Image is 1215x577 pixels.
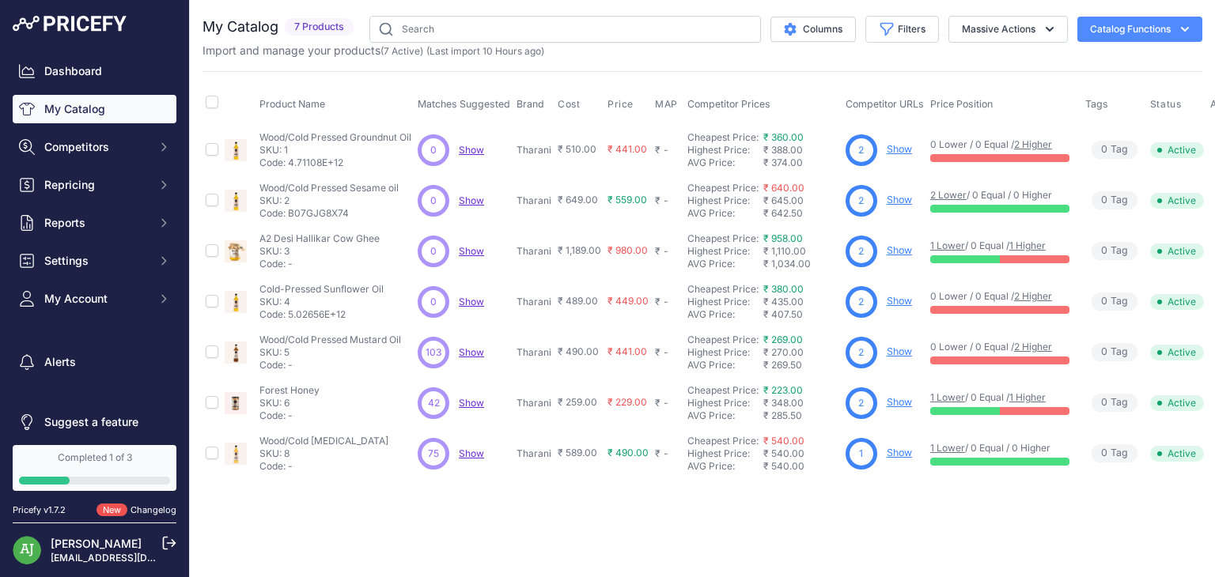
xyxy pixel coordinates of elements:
[660,447,668,460] div: -
[459,397,484,409] span: Show
[687,194,763,207] div: Highest Price:
[202,16,278,38] h2: My Catalog
[517,346,551,359] p: Tharani
[763,207,839,220] div: ₹ 642.50
[655,245,660,258] div: ₹
[846,98,924,110] span: Competitor URLs
[607,447,649,458] span: ₹ 490.00
[259,346,401,359] p: SKU: 5
[763,409,839,422] div: ₹ 285.50
[887,194,912,206] a: Show
[763,460,839,473] div: ₹ 540.00
[887,345,912,357] a: Show
[687,460,763,473] div: AVG Price:
[13,348,176,376] a: Alerts
[517,245,551,258] p: Tharani
[858,194,864,208] span: 2
[763,334,803,345] a: ₹ 269.00
[687,447,763,460] div: Highest Price:
[259,334,401,346] p: Wood/Cold Pressed Mustard Oil
[687,308,763,321] div: AVG Price:
[887,244,912,256] a: Show
[558,447,597,458] span: ₹ 589.00
[930,98,993,110] span: Price Position
[763,245,806,257] span: ₹ 1,110.00
[259,232,380,245] p: A2 Desi Hallikar Cow Ghee
[655,447,660,460] div: ₹
[763,435,804,447] a: ₹ 540.00
[763,296,804,307] span: ₹ 435.00
[44,253,148,269] span: Settings
[660,245,668,258] div: -
[660,194,668,207] div: -
[259,359,401,371] p: Code: -
[259,258,380,270] p: Code: -
[763,283,804,295] a: ₹ 380.00
[930,138,1069,151] p: 0 Lower / 0 Equal /
[418,98,510,110] span: Matches Suggested
[97,503,127,517] span: New
[459,447,484,459] span: Show
[687,409,763,422] div: AVG Price:
[517,296,551,308] p: Tharani
[763,258,839,270] div: ₹ 1,034.00
[687,397,763,409] div: Highest Price:
[259,308,384,321] p: Code: 5.02656E+12
[858,244,864,258] span: 2
[259,409,320,422] p: Code: -
[428,447,439,461] span: 75
[1101,193,1107,208] span: 0
[259,460,388,473] p: Code: -
[1150,294,1204,310] span: Active
[607,143,647,155] span: ₹ 441.00
[763,182,804,194] a: ₹ 640.00
[558,345,599,357] span: ₹ 490.00
[687,334,759,345] a: Cheapest Price:
[930,391,1069,404] p: / 0 Equal /
[655,397,660,409] div: ₹
[517,397,551,409] p: Tharani
[426,45,544,57] span: (Last import 10 Hours ago)
[1101,446,1107,461] span: 0
[687,346,763,359] div: Highest Price:
[687,98,770,110] span: Competitor Prices
[858,345,864,360] span: 2
[655,144,660,157] div: ₹
[426,345,441,360] span: 103
[19,451,170,464] div: Completed 1 of 3
[259,283,384,296] p: Cold-Pressed Sunflower Oil
[687,435,759,447] a: Cheapest Price:
[1092,141,1137,159] span: Tag
[459,296,484,307] a: Show
[1101,395,1107,410] span: 0
[13,209,176,237] button: Reports
[1009,239,1046,251] a: 1 Higher
[259,435,388,447] p: Wood/Cold [MEDICAL_DATA]
[687,258,763,270] div: AVG Price:
[430,143,437,157] span: 0
[687,232,759,244] a: Cheapest Price:
[763,232,803,244] a: ₹ 958.00
[655,194,660,207] div: ₹
[858,295,864,309] span: 2
[687,283,759,295] a: Cheapest Price:
[459,346,484,358] span: Show
[763,359,839,371] div: ₹ 269.50
[660,346,668,359] div: -
[259,157,411,169] p: Code: 4.71108E+12
[259,98,325,110] span: Product Name
[930,239,1069,252] p: / 0 Equal /
[430,194,437,208] span: 0
[558,194,598,206] span: ₹ 649.00
[259,245,380,258] p: SKU: 3
[459,194,484,206] a: Show
[131,504,176,515] a: Changelog
[763,346,804,358] span: ₹ 270.00
[259,397,320,409] p: SKU: 6
[1009,391,1046,403] a: 1 Higher
[459,245,484,257] span: Show
[687,207,763,220] div: AVG Price:
[763,131,804,143] a: ₹ 360.00
[44,139,148,155] span: Competitors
